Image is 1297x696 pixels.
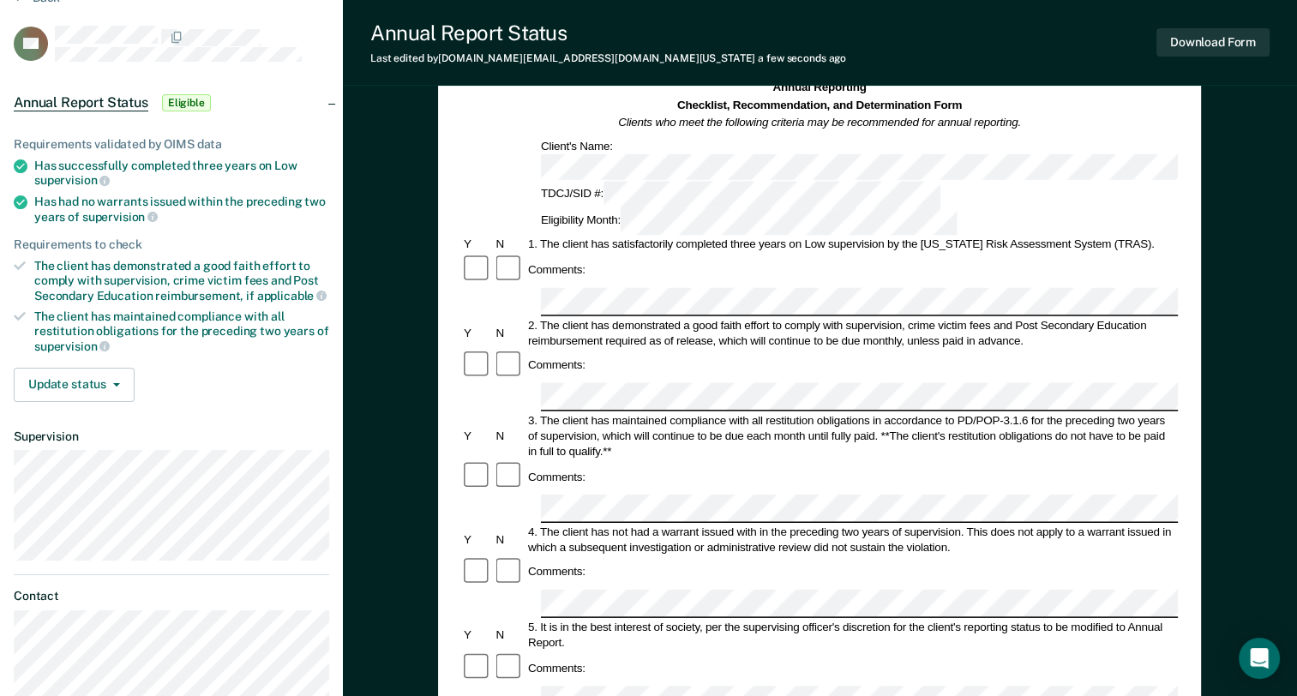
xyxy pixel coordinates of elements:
div: Y [461,627,493,643]
span: supervision [34,339,110,353]
div: Requirements validated by OIMS data [14,137,329,152]
div: Comments: [525,357,588,373]
div: 5. It is in the best interest of society, per the supervising officer's discretion for the client... [525,620,1178,651]
div: N [494,428,525,443]
dt: Contact [14,589,329,603]
div: Y [461,325,493,340]
div: Requirements to check [14,237,329,252]
button: Update status [14,368,135,402]
div: Has had no warrants issued within the preceding two years of [34,195,329,224]
div: 4. The client has not had a warrant issued with in the preceding two years of supervision. This d... [525,524,1178,555]
div: Y [461,531,493,547]
div: Comments: [525,469,588,484]
span: supervision [34,173,110,187]
div: 2. The client has demonstrated a good faith effort to comply with supervision, crime victim fees ... [525,317,1178,348]
div: N [494,627,525,643]
div: N [494,325,525,340]
span: Eligible [162,94,211,111]
div: Comments: [525,660,588,675]
div: Comments: [525,564,588,579]
strong: Checklist, Recommendation, and Determination Form [677,99,962,111]
div: The client has maintained compliance with all restitution obligations for the preceding two years of [34,309,329,353]
div: N [494,531,525,547]
div: N [494,237,525,252]
div: Open Intercom Messenger [1239,638,1280,679]
span: applicable [257,289,327,303]
div: Has successfully completed three years on Low [34,159,329,188]
div: Annual Report Status [370,21,846,45]
div: Y [461,237,493,252]
strong: Annual Reporting [773,81,867,94]
div: Comments: [525,262,588,278]
div: Last edited by [DOMAIN_NAME][EMAIL_ADDRESS][DOMAIN_NAME][US_STATE] [370,52,846,64]
div: 1. The client has satisfactorily completed three years on Low supervision by the [US_STATE] Risk ... [525,237,1178,252]
span: a few seconds ago [758,52,846,64]
span: Annual Report Status [14,94,148,111]
div: Y [461,428,493,443]
em: Clients who meet the following criteria may be recommended for annual reporting. [619,116,1022,129]
div: 3. The client has maintained compliance with all restitution obligations in accordance to PD/POP-... [525,412,1178,459]
div: The client has demonstrated a good faith effort to comply with supervision, crime victim fees and... [34,259,329,303]
div: Eligibility Month: [538,208,960,235]
button: Download Form [1156,28,1270,57]
div: TDCJ/SID #: [538,182,943,208]
span: supervision [82,210,158,224]
dt: Supervision [14,429,329,444]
